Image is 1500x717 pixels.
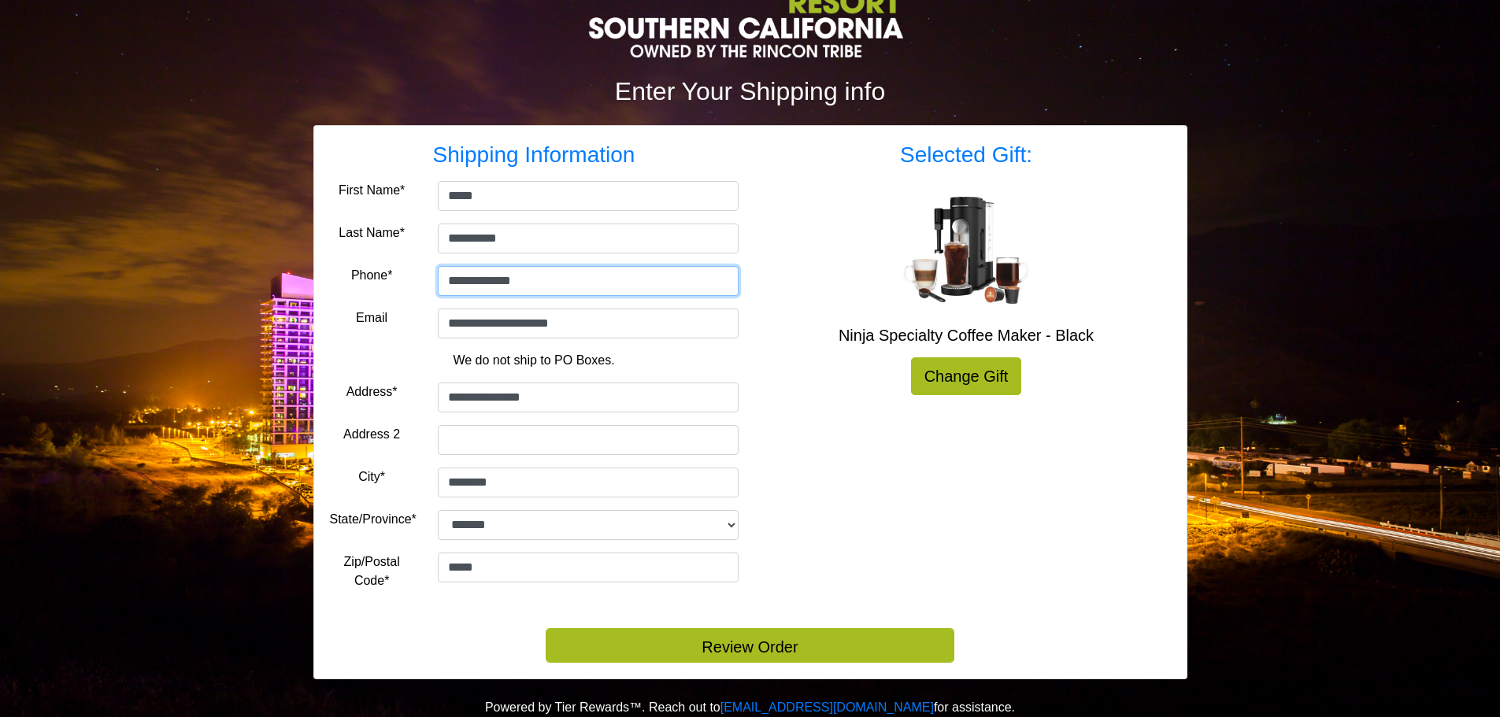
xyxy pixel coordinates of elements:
[911,357,1022,395] a: Change Gift
[313,76,1187,106] h2: Enter Your Shipping info
[546,628,954,663] button: Review Order
[762,142,1171,168] h3: Selected Gift:
[351,266,393,285] label: Phone*
[358,468,385,486] label: City*
[330,142,739,168] h3: Shipping Information
[330,510,417,529] label: State/Province*
[720,700,934,714] a: [EMAIL_ADDRESS][DOMAIN_NAME]
[339,181,405,200] label: First Name*
[343,425,400,444] label: Address 2
[346,383,398,401] label: Address*
[356,309,387,327] label: Email
[903,197,1029,304] img: Ninja Specialty Coffee Maker - Black
[485,700,1015,714] span: Powered by Tier Rewards™. Reach out to for assistance.
[762,326,1171,345] h5: Ninja Specialty Coffee Maker - Black
[330,553,414,590] label: Zip/Postal Code*
[339,224,405,242] label: Last Name*
[342,351,727,370] p: We do not ship to PO Boxes.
